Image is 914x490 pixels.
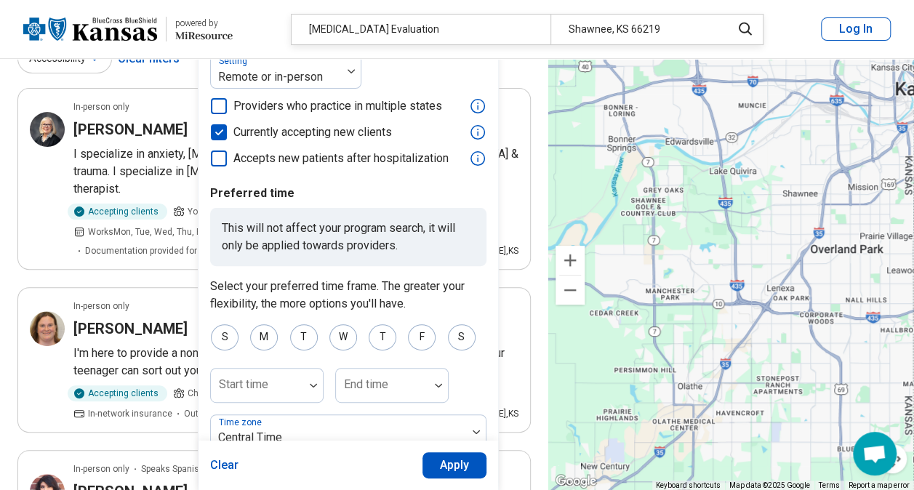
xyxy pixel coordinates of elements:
[849,481,910,489] a: Report a map error
[210,208,486,266] p: This will not affect your program search, it will only be applied towards providers.
[88,407,172,420] span: In-network insurance
[853,432,897,475] a: Open chat
[556,246,585,275] button: Zoom in
[211,324,238,350] div: S
[233,124,392,141] span: Currently accepting new clients
[73,100,129,113] p: In-person only
[188,387,349,400] span: Children under 10, Preteen, Teen, Adults
[23,12,157,47] img: Blue Cross Blue Shield Kansas
[141,462,204,475] span: Speaks Spanish
[88,225,206,238] span: Works Mon, Tue, Wed, Thu, Fri
[73,345,518,379] p: I'm here to provide a non-judgmental and caring space wherein you, your child, or your teenager c...
[422,452,487,478] button: Apply
[344,377,388,391] label: End time
[233,150,449,167] span: Accepts new patients after hospitalization
[175,17,233,30] div: powered by
[73,462,129,475] p: In-person only
[290,324,318,350] div: T
[23,12,233,47] a: Blue Cross Blue Shield Kansaspowered by
[219,56,250,66] label: Setting
[556,276,585,305] button: Zoom out
[73,119,188,140] h3: [PERSON_NAME]
[210,452,239,478] button: Clear
[233,97,442,115] span: Providers who practice in multiple states
[184,407,238,420] span: Out-of-pocket
[85,244,250,257] span: Documentation provided for patient filling
[219,377,268,391] label: Start time
[219,417,265,427] label: Time zone
[210,278,486,313] p: Select your preferred time frame. The greater your flexibility, the more options you'll have.
[250,324,278,350] div: M
[729,481,810,489] span: Map data ©2025 Google
[408,324,436,350] div: F
[819,481,840,489] a: Terms (opens in new tab)
[188,205,357,218] span: Young adults, Adults, Seniors (65 or older)
[329,324,357,350] div: W
[550,15,723,44] div: Shawnee, KS 66219
[210,185,486,202] p: Preferred time
[68,385,167,401] div: Accepting clients
[292,15,550,44] div: [MEDICAL_DATA] Evaluation
[73,300,129,313] p: In-person only
[68,204,167,220] div: Accepting clients
[369,324,396,350] div: T
[73,318,188,339] h3: [PERSON_NAME]
[821,17,891,41] button: Log In
[448,324,476,350] div: S
[73,145,518,198] p: I specialize in anxiety, [MEDICAL_DATA], grief, self-esteem issues, [MEDICAL_DATA] & trauma. I sp...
